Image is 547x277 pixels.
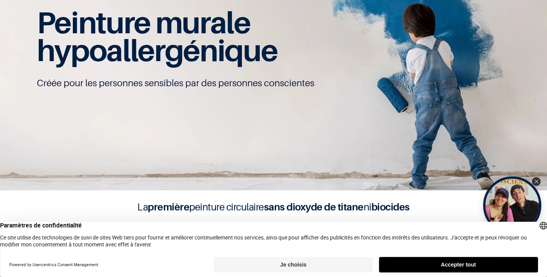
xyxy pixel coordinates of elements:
[37,32,278,68] span: hypoallergénique
[7,7,30,30] button: Open chat widget
[371,201,410,213] b: biocides
[483,176,541,234] div: Open Tolstoy widget
[148,201,189,213] b: première
[37,4,250,40] span: Peinture murale
[264,201,364,213] b: sans dioxyde de titane
[483,176,541,234] div: Open Tolstoy
[532,177,540,186] div: Close Tolstoy widget
[483,176,541,234] div: Tolstoy bubble widget
[37,77,511,89] p: Créée pour les personnes sensibles par des personnes conscientes
[118,200,428,214] h4: La peinture circulaire ni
